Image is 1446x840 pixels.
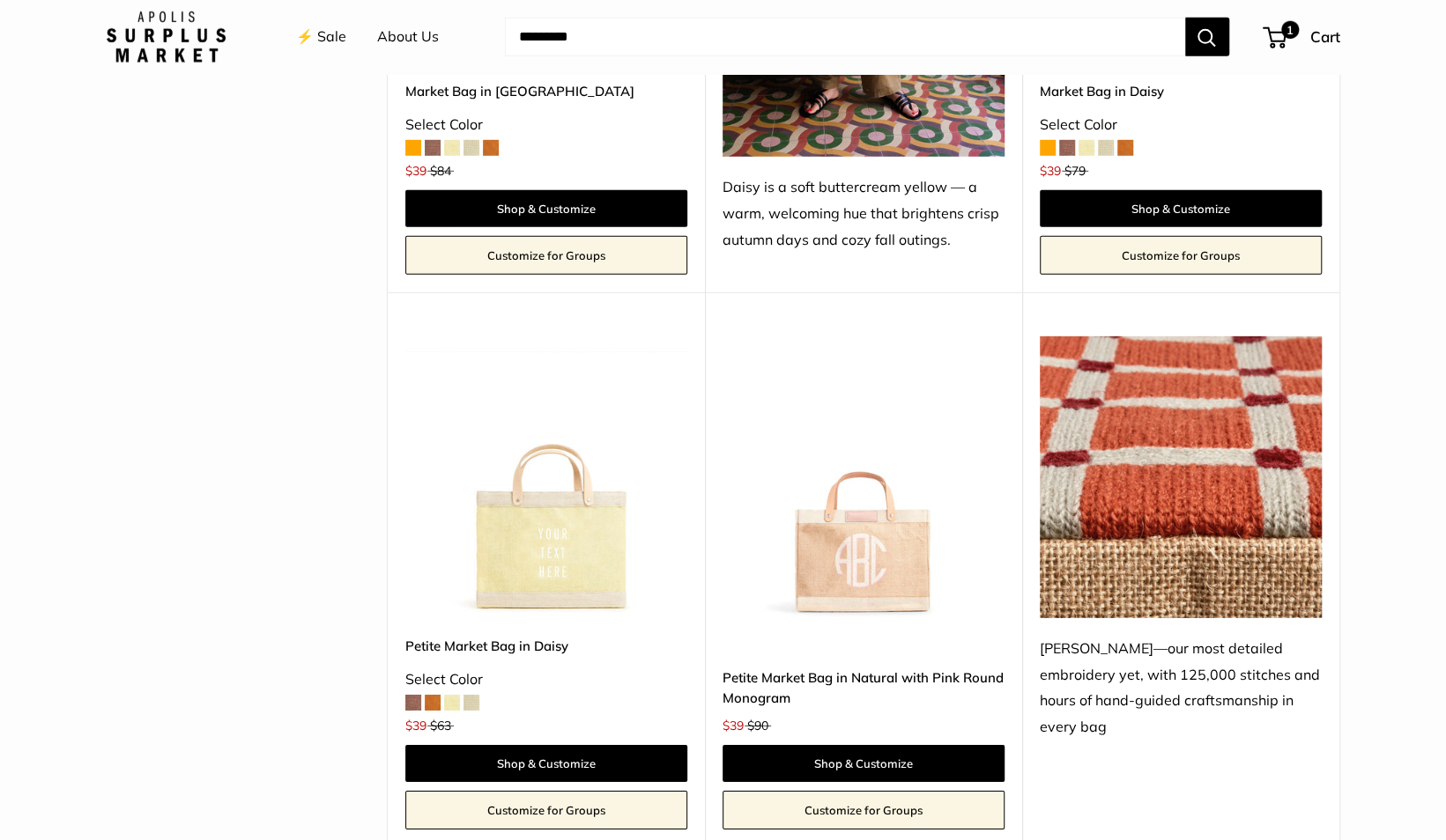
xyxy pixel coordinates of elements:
[1040,336,1322,618] img: Chenille—our most detailed embroidery yet, with 125,000 stitches and hours of hand-guided craftsm...
[723,336,1005,618] img: description_Make it yours with monogram.
[296,24,346,50] a: ⚡️ Sale
[747,718,768,733] span: $90
[1040,163,1061,179] span: $39
[1185,18,1229,56] button: Search
[377,24,439,50] a: About Us
[405,336,687,618] img: Petite Market Bag in Daisy
[405,81,687,101] a: Market Bag in [GEOGRAPHIC_DATA]
[723,174,1005,254] div: Daisy is a soft buttercream yellow — a warm, welcoming hue that brightens crisp autumn days and c...
[1040,190,1322,227] a: Shop & Customize
[405,718,426,733] span: $39
[405,190,687,227] a: Shop & Customize
[405,236,687,275] a: Customize for Groups
[405,636,687,656] a: Petite Market Bag in Daisy
[405,667,687,693] div: Select Color
[1040,236,1322,275] a: Customize for Groups
[430,163,451,179] span: $84
[723,336,1005,618] a: description_Make it yours with monogram.Petite Market Bag in Natural with Pink Round Monogram
[505,18,1185,56] input: Search...
[405,112,687,138] div: Select Color
[405,336,687,618] a: Petite Market Bag in DaisyPetite Market Bag in Daisy
[405,791,687,829] a: Customize for Groups
[1040,81,1322,101] a: Market Bag in Daisy
[430,718,451,733] span: $63
[723,718,744,733] span: $39
[1040,112,1322,138] div: Select Color
[107,11,226,63] img: Apolis: Surplus Market
[1310,27,1340,46] span: Cart
[405,745,687,782] a: Shop & Customize
[1280,21,1298,39] span: 1
[1064,163,1086,179] span: $79
[723,667,1005,709] a: Petite Market Bag in Natural with Pink Round Monogram
[723,791,1005,829] a: Customize for Groups
[1040,636,1322,741] div: [PERSON_NAME]—our most detailed embroidery yet, with 125,000 stitches and hours of hand-guided cr...
[723,745,1005,782] a: Shop & Customize
[405,163,426,179] span: $39
[1264,23,1340,51] a: 1 Cart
